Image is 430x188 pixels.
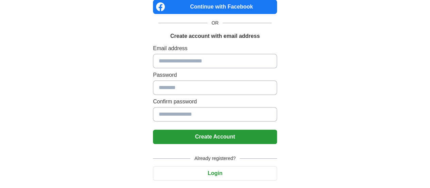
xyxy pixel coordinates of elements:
span: Already registered? [190,155,240,162]
h1: Create account with email address [170,32,260,40]
span: OR [207,19,223,27]
label: Password [153,71,277,79]
button: Login [153,166,277,180]
label: Confirm password [153,98,277,106]
label: Email address [153,44,277,53]
a: Login [153,170,277,176]
button: Create Account [153,130,277,144]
